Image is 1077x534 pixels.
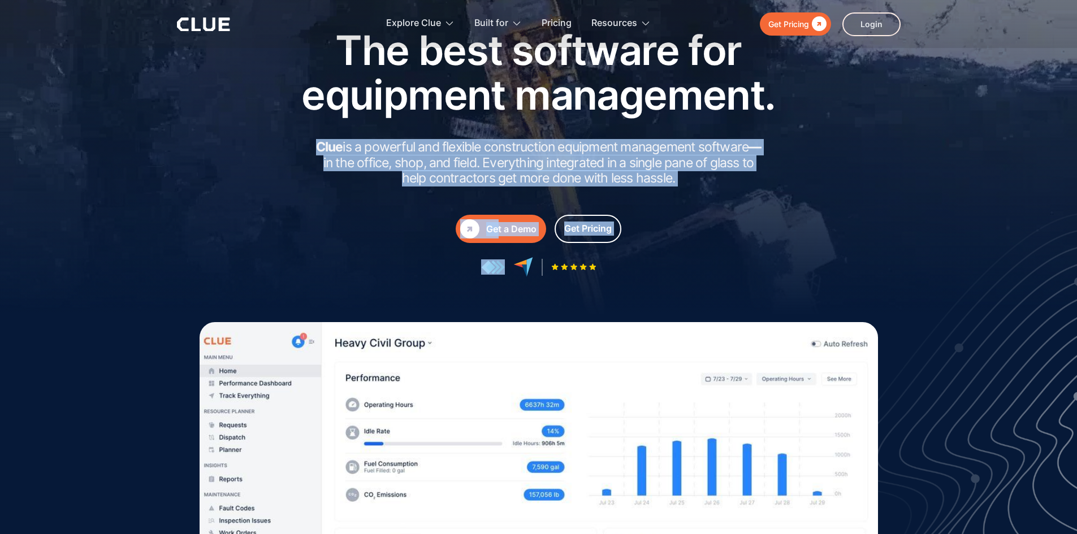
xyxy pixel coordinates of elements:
a: Pricing [542,6,572,41]
img: reviews at capterra [513,257,533,277]
div: Get a Demo [486,222,537,236]
strong: — [749,139,761,155]
div: Get Pricing [564,222,612,236]
img: Five-star rating icon [551,263,596,271]
div: Resources [591,6,651,41]
img: reviews at getapp [481,260,505,275]
div: Resources [591,6,637,41]
iframe: Chat Widget [1020,480,1077,534]
div: Explore Clue [386,6,441,41]
h1: The best software for equipment management. [284,28,793,117]
a: Get Pricing [555,215,621,243]
strong: Clue [316,139,343,155]
div: Get Pricing [768,17,809,31]
h2: is a powerful and flexible construction equipment management software in the office, shop, and fi... [313,140,765,186]
a: Login [842,12,901,36]
div: Built for [474,6,522,41]
div: Built for [474,6,508,41]
a: Get a Demo [456,215,546,243]
a: Get Pricing [760,12,831,36]
div:  [809,17,827,31]
div:  [460,219,479,238]
div: Explore Clue [386,6,455,41]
